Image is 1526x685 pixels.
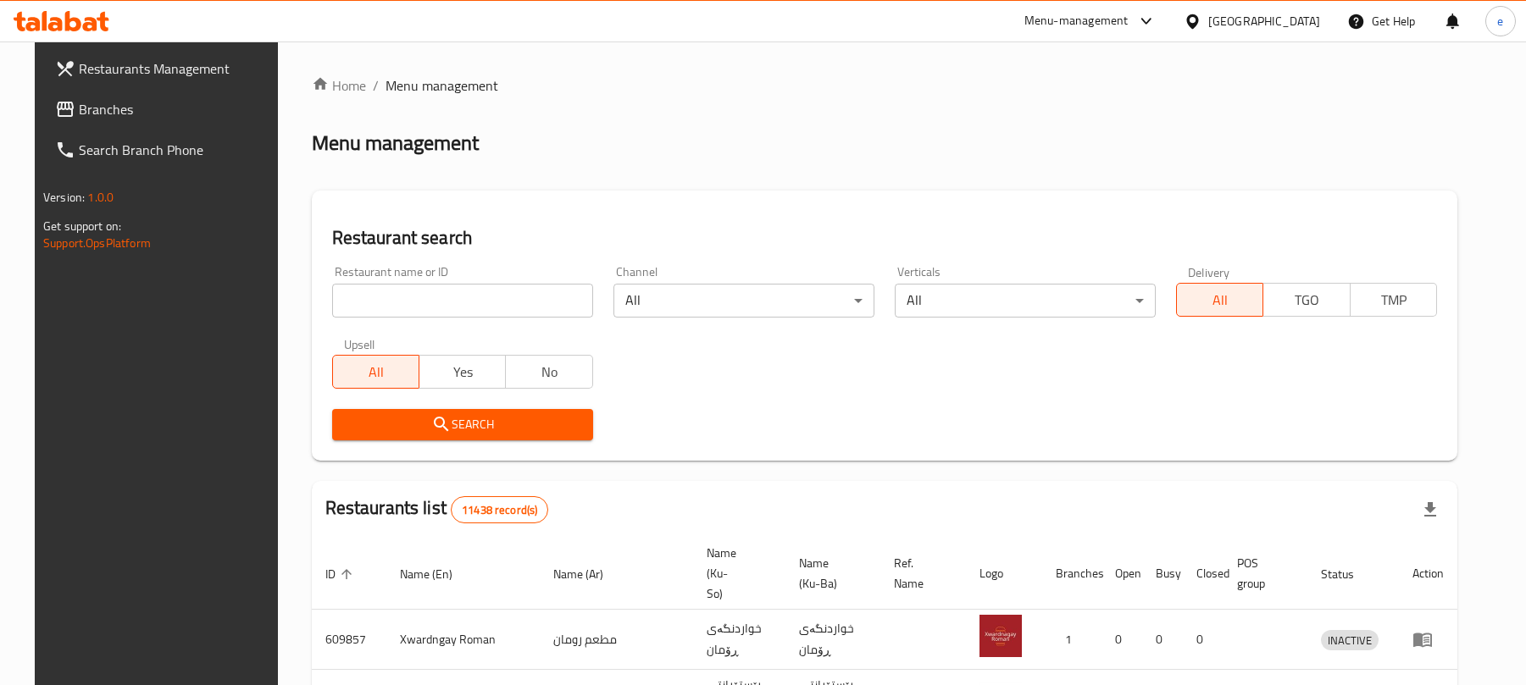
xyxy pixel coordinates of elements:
[1101,538,1142,610] th: Open
[613,284,874,318] div: All
[42,89,290,130] a: Branches
[1270,288,1343,312] span: TGO
[312,130,479,157] h2: Menu management
[1357,288,1430,312] span: TMP
[400,564,474,584] span: Name (En)
[386,75,498,96] span: Menu management
[344,338,375,350] label: Upsell
[1208,12,1320,30] div: [GEOGRAPHIC_DATA]
[312,610,386,670] td: 609857
[1262,283,1350,317] button: TGO
[312,75,1457,96] nav: breadcrumb
[386,610,540,670] td: Xwardngay Roman
[419,355,506,389] button: Yes
[426,360,499,384] span: Yes
[332,284,593,318] input: Search for restaurant name or ID..
[87,186,114,208] span: 1.0.0
[43,215,121,237] span: Get support on:
[42,48,290,89] a: Restaurants Management
[1321,564,1376,584] span: Status
[979,615,1022,657] img: Xwardngay Roman
[332,225,1437,251] h2: Restaurant search
[707,543,765,604] span: Name (Ku-So)
[1176,283,1263,317] button: All
[79,99,276,119] span: Branches
[1321,630,1379,650] div: INACTIVE
[43,186,85,208] span: Version:
[1183,538,1224,610] th: Closed
[1042,610,1101,670] td: 1
[312,75,366,96] a: Home
[1142,610,1183,670] td: 0
[79,140,276,160] span: Search Branch Phone
[693,610,785,670] td: خواردنگەی ڕۆمان
[79,58,276,79] span: Restaurants Management
[346,414,580,435] span: Search
[1237,553,1287,594] span: POS group
[1183,610,1224,670] td: 0
[332,409,593,440] button: Search
[553,564,625,584] span: Name (Ar)
[1142,538,1183,610] th: Busy
[1184,288,1257,312] span: All
[1497,12,1503,30] span: e
[1350,283,1437,317] button: TMP
[966,538,1042,610] th: Logo
[42,130,290,170] a: Search Branch Phone
[540,610,693,670] td: مطعم رومان
[373,75,379,96] li: /
[799,553,860,594] span: Name (Ku-Ba)
[1321,631,1379,650] span: INACTIVE
[1188,266,1230,278] label: Delivery
[505,355,592,389] button: No
[325,495,549,523] h2: Restaurants list
[43,232,151,254] a: Support.OpsPlatform
[895,284,1156,318] div: All
[1024,11,1129,31] div: Menu-management
[1412,629,1444,649] div: Menu
[785,610,880,670] td: خواردنگەی ڕۆمان
[1399,538,1457,610] th: Action
[894,553,946,594] span: Ref. Name
[1042,538,1101,610] th: Branches
[325,564,358,584] span: ID
[1101,610,1142,670] td: 0
[1410,489,1451,530] div: Export file
[332,355,419,389] button: All
[340,360,413,384] span: All
[513,360,585,384] span: No
[452,502,547,518] span: 11438 record(s)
